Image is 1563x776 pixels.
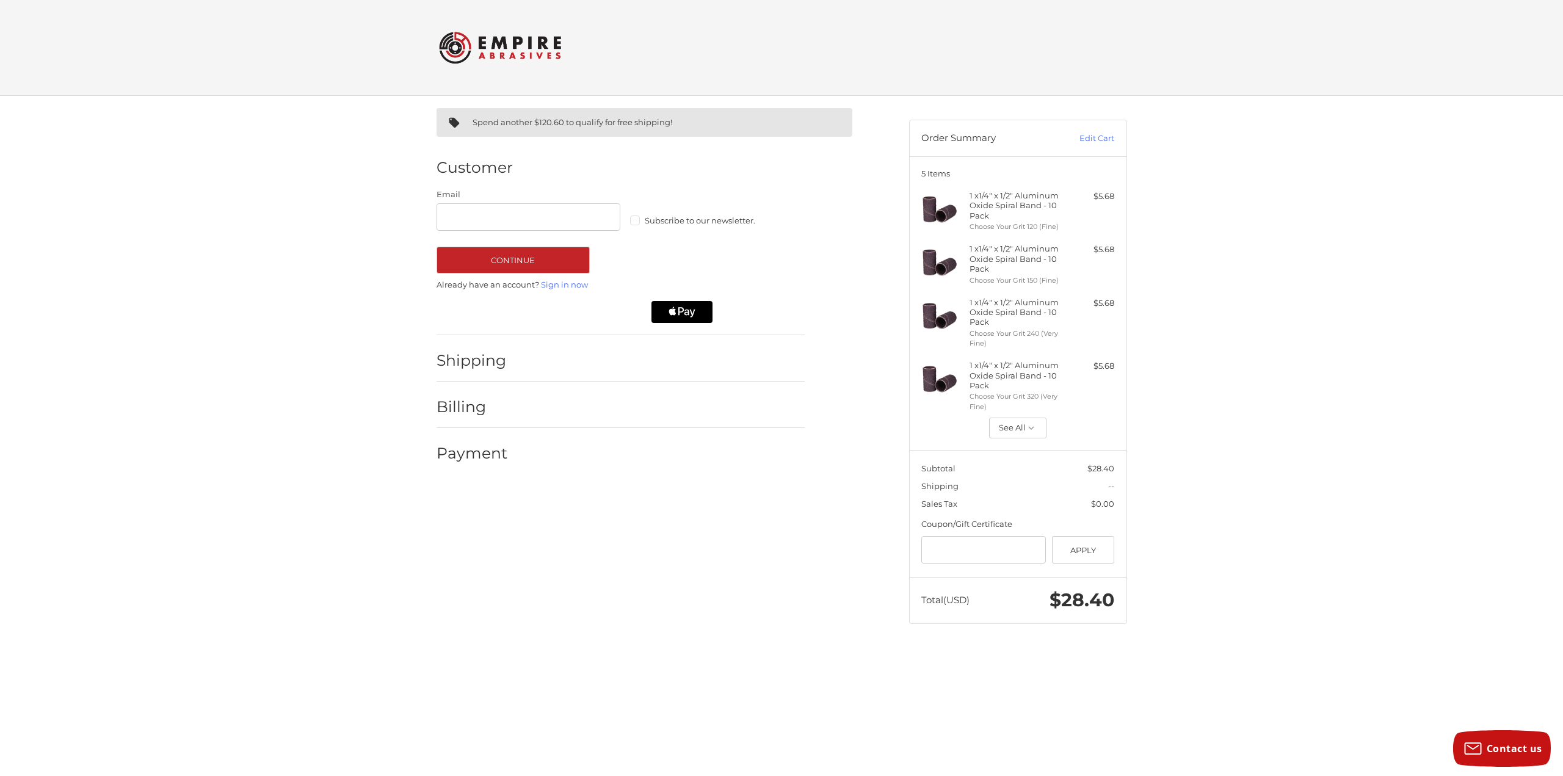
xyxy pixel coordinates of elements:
[437,158,513,177] h2: Customer
[989,418,1047,438] button: See All
[970,222,1063,232] li: Choose Your Grit 120 (Fine)
[439,24,561,71] img: Empire Abrasives
[541,280,588,289] a: Sign in now
[970,360,1063,390] h4: 1 x 1/4" x 1/2" Aluminum Oxide Spiral Band - 10 Pack
[921,499,957,509] span: Sales Tax
[921,594,970,606] span: Total (USD)
[1053,132,1114,145] a: Edit Cart
[1091,499,1114,509] span: $0.00
[437,279,805,291] p: Already have an account?
[1066,244,1114,256] div: $5.68
[437,247,590,274] button: Continue
[1066,360,1114,372] div: $5.68
[437,444,508,463] h2: Payment
[921,169,1114,178] h3: 5 Items
[542,301,640,323] iframe: PayPal-paylater
[1050,589,1114,611] span: $28.40
[970,244,1063,274] h4: 1 x 1/4" x 1/2" Aluminum Oxide Spiral Band - 10 Pack
[921,132,1053,145] h3: Order Summary
[1453,730,1551,767] button: Contact us
[921,518,1114,531] div: Coupon/Gift Certificate
[921,536,1046,564] input: Gift Certificate or Coupon Code
[1066,297,1114,310] div: $5.68
[970,328,1063,349] li: Choose Your Grit 240 (Very Fine)
[1087,463,1114,473] span: $28.40
[970,297,1063,327] h4: 1 x 1/4" x 1/2" Aluminum Oxide Spiral Band - 10 Pack
[645,216,755,225] span: Subscribe to our newsletter.
[1487,742,1542,755] span: Contact us
[437,351,508,370] h2: Shipping
[970,275,1063,286] li: Choose Your Grit 150 (Fine)
[970,190,1063,220] h4: 1 x 1/4" x 1/2" Aluminum Oxide Spiral Band - 10 Pack
[437,397,508,416] h2: Billing
[1108,481,1114,491] span: --
[970,391,1063,412] li: Choose Your Grit 320 (Very Fine)
[921,481,959,491] span: Shipping
[1066,190,1114,203] div: $5.68
[1052,536,1115,564] button: Apply
[921,463,956,473] span: Subtotal
[473,117,672,127] span: Spend another $120.60 to qualify for free shipping!
[437,189,621,201] label: Email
